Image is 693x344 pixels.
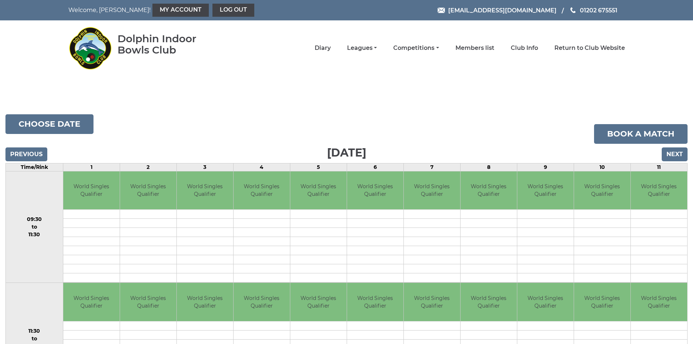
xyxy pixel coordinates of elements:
[517,283,574,321] td: World Singles Qualifier
[63,163,120,171] td: 1
[403,163,460,171] td: 7
[448,7,557,13] span: [EMAIL_ADDRESS][DOMAIN_NAME]
[233,163,290,171] td: 4
[290,163,347,171] td: 5
[574,171,630,210] td: World Singles Qualifier
[347,171,403,210] td: World Singles Qualifier
[347,163,403,171] td: 6
[120,171,176,210] td: World Singles Qualifier
[177,171,233,210] td: World Singles Qualifier
[68,23,112,74] img: Dolphin Indoor Bowls Club
[630,163,687,171] td: 11
[347,44,377,52] a: Leagues
[68,4,294,17] nav: Welcome, [PERSON_NAME]!
[461,171,517,210] td: World Singles Qualifier
[631,171,687,210] td: World Singles Qualifier
[347,283,403,321] td: World Singles Qualifier
[517,171,574,210] td: World Singles Qualifier
[212,4,254,17] a: Log out
[511,44,538,52] a: Club Info
[574,283,630,321] td: World Singles Qualifier
[290,283,347,321] td: World Singles Qualifier
[570,7,575,13] img: Phone us
[6,163,63,171] td: Time/Rink
[554,44,625,52] a: Return to Club Website
[6,171,63,283] td: 09:30 to 11:30
[438,6,557,15] a: Email [EMAIL_ADDRESS][DOMAIN_NAME]
[290,171,347,210] td: World Singles Qualifier
[234,283,290,321] td: World Singles Qualifier
[438,8,445,13] img: Email
[120,163,176,171] td: 2
[118,33,220,56] div: Dolphin Indoor Bowls Club
[315,44,331,52] a: Diary
[234,171,290,210] td: World Singles Qualifier
[460,163,517,171] td: 8
[177,283,233,321] td: World Singles Qualifier
[569,6,617,15] a: Phone us 01202 675551
[404,283,460,321] td: World Singles Qualifier
[455,44,494,52] a: Members list
[594,124,688,144] a: Book a match
[152,4,209,17] a: My Account
[63,171,120,210] td: World Singles Qualifier
[120,283,176,321] td: World Singles Qualifier
[176,163,233,171] td: 3
[662,147,688,161] input: Next
[393,44,439,52] a: Competitions
[461,283,517,321] td: World Singles Qualifier
[580,7,617,13] span: 01202 675551
[574,163,630,171] td: 10
[404,171,460,210] td: World Singles Qualifier
[517,163,574,171] td: 9
[63,283,120,321] td: World Singles Qualifier
[5,147,47,161] input: Previous
[5,114,93,134] button: Choose date
[631,283,687,321] td: World Singles Qualifier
